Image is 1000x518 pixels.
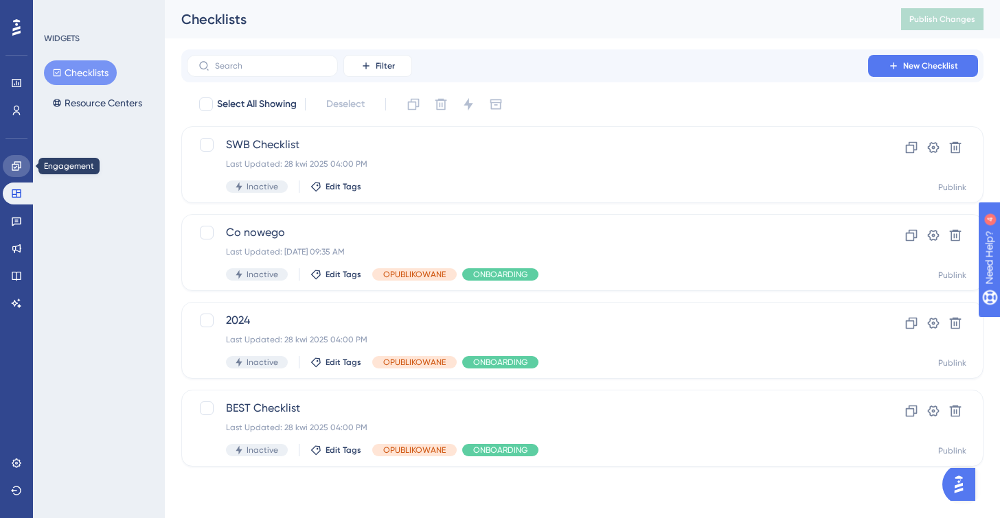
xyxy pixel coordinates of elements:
[938,445,966,456] div: Publink
[310,269,361,280] button: Edit Tags
[383,357,446,368] span: OPUBLIKOWANE
[938,182,966,193] div: Publink
[901,8,984,30] button: Publish Changes
[938,270,966,281] div: Publink
[343,55,412,77] button: Filter
[326,96,365,113] span: Deselect
[310,357,361,368] button: Edit Tags
[868,55,978,77] button: New Checklist
[32,3,86,20] span: Need Help?
[903,60,958,71] span: New Checklist
[217,96,297,113] span: Select All Showing
[215,61,326,71] input: Search
[314,92,377,117] button: Deselect
[226,158,829,169] div: Last Updated: 28 kwi 2025 04:00 PM
[942,464,984,505] iframe: UserGuiding AI Assistant Launcher
[226,137,829,153] span: SWB Checklist
[226,224,829,241] span: Co nowego
[326,445,361,456] span: Edit Tags
[44,60,117,85] button: Checklists
[383,445,446,456] span: OPUBLIKOWANE
[473,445,527,456] span: ONBOARDING
[44,91,150,115] button: Resource Centers
[226,400,829,416] span: BEST Checklist
[44,33,80,44] div: WIDGETS
[383,269,446,280] span: OPUBLIKOWANE
[181,10,867,29] div: Checklists
[310,445,361,456] button: Edit Tags
[226,422,829,433] div: Last Updated: 28 kwi 2025 04:00 PM
[95,7,100,18] div: 4
[310,181,361,192] button: Edit Tags
[326,269,361,280] span: Edit Tags
[247,269,278,280] span: Inactive
[247,445,278,456] span: Inactive
[226,334,829,345] div: Last Updated: 28 kwi 2025 04:00 PM
[247,357,278,368] span: Inactive
[938,357,966,368] div: Publink
[226,312,829,329] span: 2024
[226,246,829,257] div: Last Updated: [DATE] 09:35 AM
[247,181,278,192] span: Inactive
[909,14,975,25] span: Publish Changes
[473,269,527,280] span: ONBOARDING
[326,357,361,368] span: Edit Tags
[473,357,527,368] span: ONBOARDING
[376,60,395,71] span: Filter
[326,181,361,192] span: Edit Tags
